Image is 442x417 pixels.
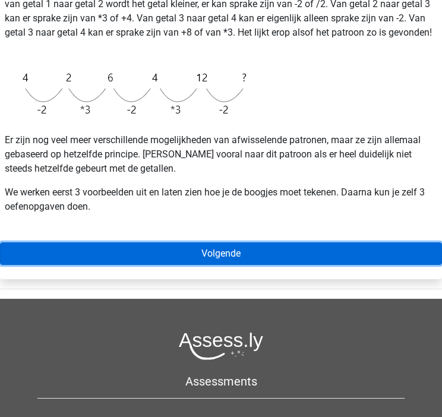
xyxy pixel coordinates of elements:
[37,374,405,388] h5: Assessments
[5,133,437,176] p: Er zijn nog veel meer verschillende mogelijkheden van afwisselende patronen, maar ze zijn allemaa...
[5,64,252,124] img: Alternating_Example_intro_2.png
[5,185,437,214] p: We werken eerst 3 voorbeelden uit en laten zien hoe je de boogjes moet tekenen. Daarna kun je zel...
[179,332,263,360] img: Assessly logo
